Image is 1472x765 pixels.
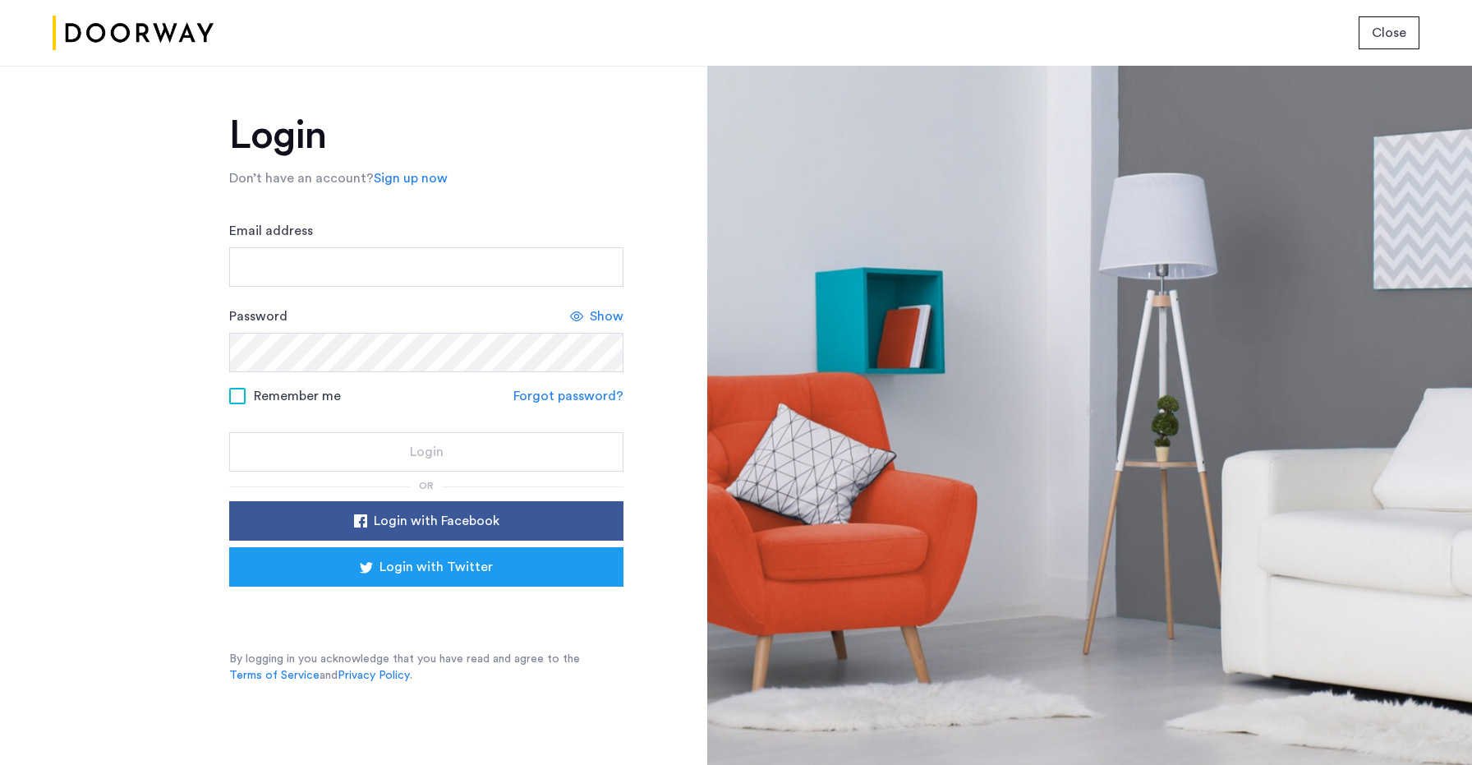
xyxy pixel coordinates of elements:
[229,501,623,541] button: button
[419,481,434,491] span: or
[1359,16,1419,49] button: button
[1372,23,1406,43] span: Close
[513,386,623,406] a: Forgot password?
[229,667,320,684] a: Terms of Service
[229,221,313,241] label: Email address
[374,168,448,188] a: Sign up now
[229,651,623,684] p: By logging in you acknowledge that you have read and agree to the and .
[590,306,623,326] span: Show
[53,2,214,64] img: logo
[229,116,623,155] h1: Login
[229,547,623,587] button: button
[229,172,374,185] span: Don’t have an account?
[254,386,341,406] span: Remember me
[410,442,444,462] span: Login
[338,667,410,684] a: Privacy Policy
[379,557,493,577] span: Login with Twitter
[374,511,499,531] span: Login with Facebook
[229,306,287,326] label: Password
[229,432,623,472] button: button
[254,592,599,628] iframe: Sign in with Google Button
